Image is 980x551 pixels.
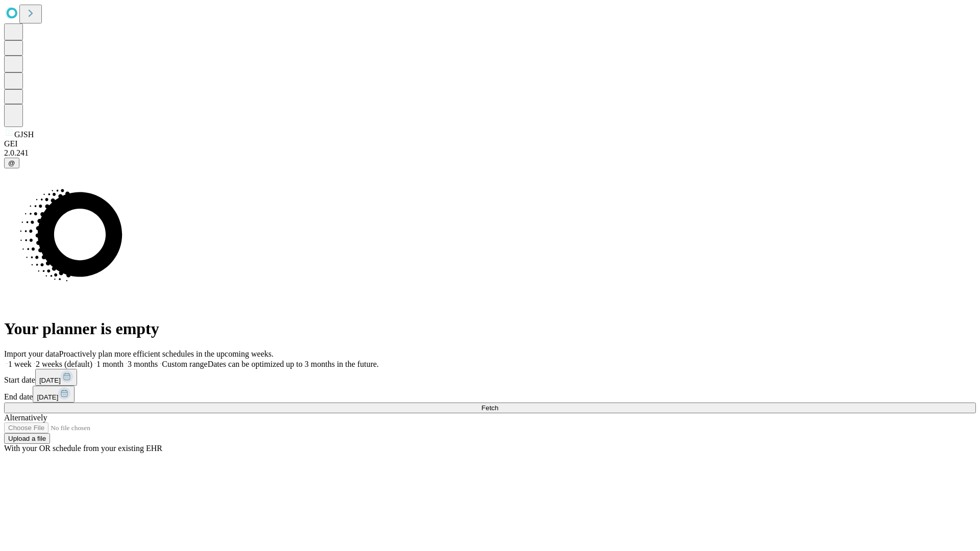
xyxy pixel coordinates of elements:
button: Fetch [4,403,976,413]
span: Import your data [4,349,59,358]
span: Proactively plan more efficient schedules in the upcoming weeks. [59,349,274,358]
h1: Your planner is empty [4,319,976,338]
div: 2.0.241 [4,148,976,158]
button: Upload a file [4,433,50,444]
button: [DATE] [35,369,77,386]
button: [DATE] [33,386,75,403]
span: [DATE] [37,393,58,401]
button: @ [4,158,19,168]
div: GEI [4,139,976,148]
span: @ [8,159,15,167]
span: 2 weeks (default) [36,360,92,368]
span: Alternatively [4,413,47,422]
span: GJSH [14,130,34,139]
span: 3 months [128,360,158,368]
span: Custom range [162,360,207,368]
span: Fetch [481,404,498,412]
div: End date [4,386,976,403]
span: 1 week [8,360,32,368]
span: With your OR schedule from your existing EHR [4,444,162,453]
span: Dates can be optimized up to 3 months in the future. [208,360,379,368]
span: 1 month [96,360,124,368]
span: [DATE] [39,377,61,384]
div: Start date [4,369,976,386]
